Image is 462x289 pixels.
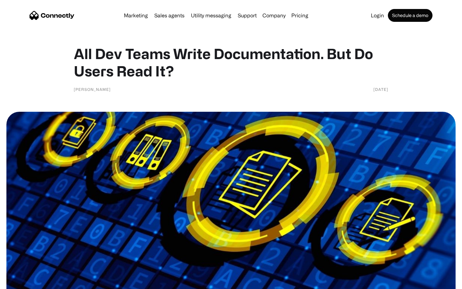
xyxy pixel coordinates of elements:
[388,9,432,22] a: Schedule a demo
[235,13,259,18] a: Support
[262,11,286,20] div: Company
[152,13,187,18] a: Sales agents
[13,278,38,287] ul: Language list
[368,13,387,18] a: Login
[261,11,287,20] div: Company
[373,86,388,92] div: [DATE]
[188,13,234,18] a: Utility messaging
[30,11,74,20] a: home
[74,86,111,92] div: [PERSON_NAME]
[74,45,388,80] h1: All Dev Teams Write Documentation. But Do Users Read It?
[289,13,311,18] a: Pricing
[121,13,150,18] a: Marketing
[6,278,38,287] aside: Language selected: English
